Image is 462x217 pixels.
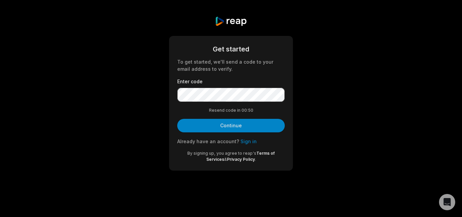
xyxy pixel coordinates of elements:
div: Open Intercom Messenger [439,194,455,210]
img: reap [215,16,247,26]
span: 50 [248,107,253,113]
a: Privacy Policy [227,157,255,162]
label: Enter code [177,78,285,85]
a: Terms of Services [206,151,275,162]
a: Sign in [240,138,257,144]
span: . [255,157,256,162]
div: To get started, we'll send a code to your email address to verify. [177,58,285,72]
span: Already have an account? [177,138,239,144]
div: Resend code in 00: [177,107,285,113]
span: By signing up, you agree to reap's [187,151,256,156]
span: & [224,157,227,162]
button: Continue [177,119,285,132]
div: Get started [177,44,285,54]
